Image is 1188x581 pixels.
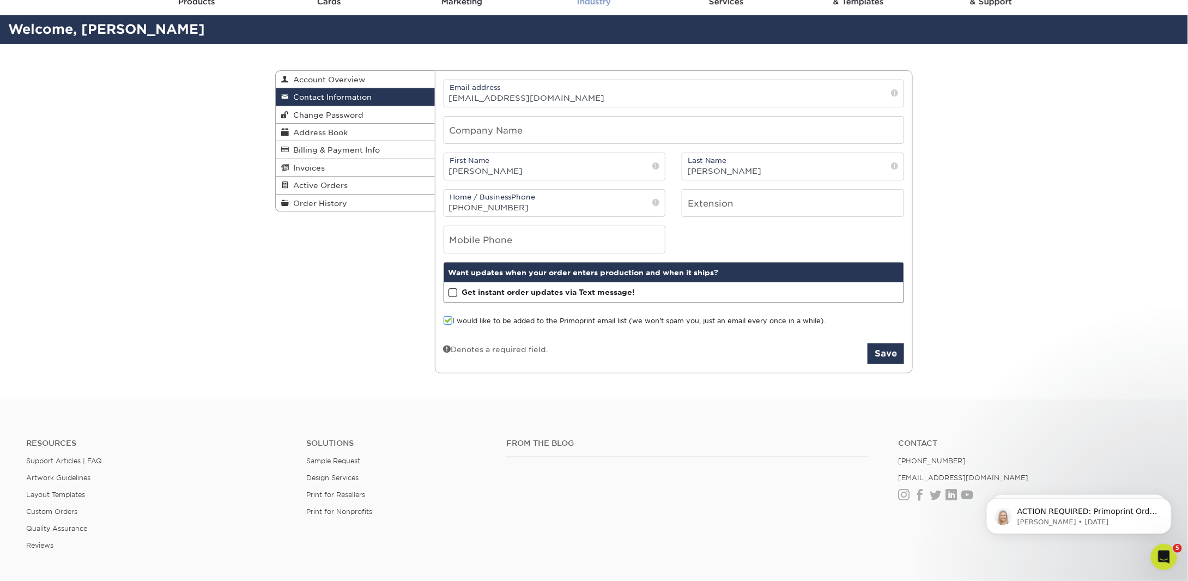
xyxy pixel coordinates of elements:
span: Change Password [289,111,363,119]
a: Contact [898,439,1162,448]
span: Invoices [289,164,325,172]
span: Contact Information [289,93,372,101]
a: Active Orders [276,177,435,194]
span: Account Overview [289,75,365,84]
h4: Solutions [306,439,490,448]
span: Address Book [289,128,348,137]
a: Contact Information [276,88,435,106]
a: Print for Resellers [306,491,365,499]
div: Want updates when your order enters production and when it ships? [444,263,904,282]
div: Denotes a required field. [444,343,549,355]
a: [EMAIL_ADDRESS][DOMAIN_NAME] [898,474,1028,482]
a: Print for Nonprofits [306,507,372,516]
a: Support Articles | FAQ [26,457,102,465]
iframe: Intercom notifications message [970,475,1188,552]
a: Order History [276,195,435,211]
span: Active Orders [289,181,348,190]
a: Layout Templates [26,491,85,499]
a: Sample Request [306,457,360,465]
a: Address Book [276,124,435,141]
a: Reviews [26,541,53,549]
strong: Get instant order updates via Text message! [462,288,635,296]
span: Billing & Payment Info [289,146,380,154]
iframe: Intercom live chat [1151,544,1177,570]
h4: From the Blog [506,439,869,448]
label: I would like to be added to the Primoprint email list (we won't spam you, just an email every onc... [444,316,826,326]
a: Design Services [306,474,359,482]
a: Custom Orders [26,507,77,516]
h4: Resources [26,439,290,448]
a: Account Overview [276,71,435,88]
a: Artwork Guidelines [26,474,90,482]
span: ACTION REQUIRED: Primoprint Order 2599-13636-71852 Hello, We are reaching out with your final pos... [47,32,187,279]
a: Quality Assurance [26,524,87,532]
span: Order History [289,199,347,208]
span: 5 [1173,544,1182,553]
a: Invoices [276,159,435,177]
p: Message from Natalie, sent 5w ago [47,42,188,52]
a: Billing & Payment Info [276,141,435,159]
a: [PHONE_NUMBER] [898,457,966,465]
a: Change Password [276,106,435,124]
button: Save [868,343,904,364]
